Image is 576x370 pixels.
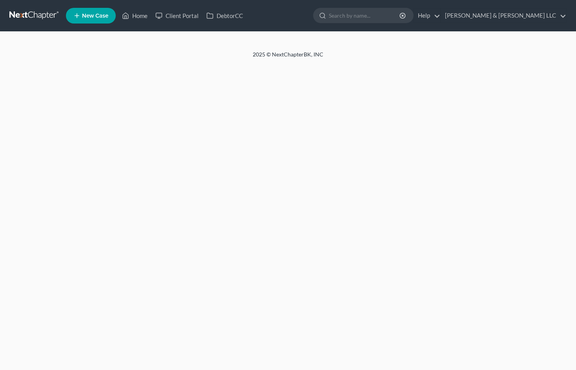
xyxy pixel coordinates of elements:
[441,9,566,23] a: [PERSON_NAME] & [PERSON_NAME] LLC
[151,9,202,23] a: Client Portal
[202,9,247,23] a: DebtorCC
[118,9,151,23] a: Home
[414,9,440,23] a: Help
[329,8,401,23] input: Search by name...
[82,13,108,19] span: New Case
[64,51,512,65] div: 2025 © NextChapterBK, INC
